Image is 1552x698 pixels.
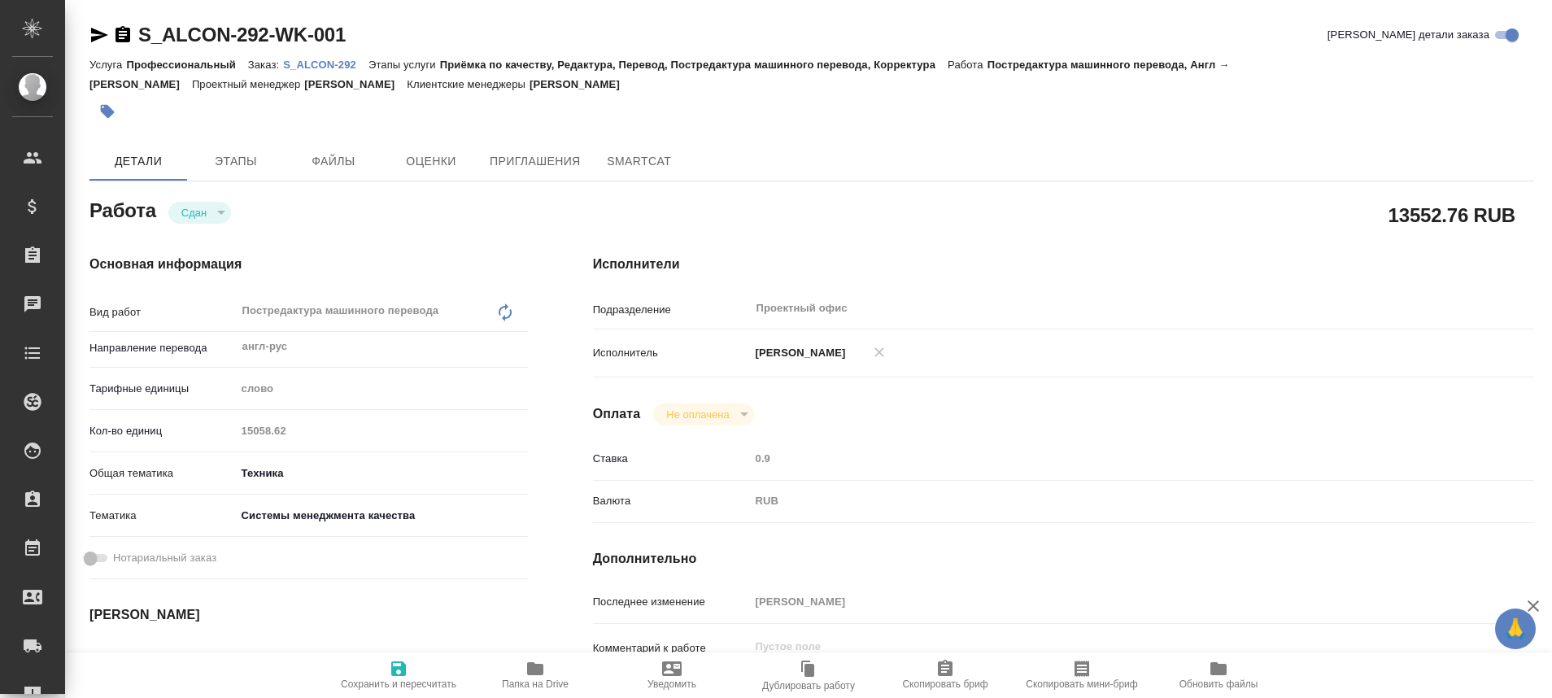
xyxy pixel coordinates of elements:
[530,78,632,90] p: [PERSON_NAME]
[1150,652,1287,698] button: Обновить файлы
[113,25,133,45] button: Скопировать ссылку
[89,340,236,356] p: Направление перевода
[392,151,470,172] span: Оценки
[368,59,440,71] p: Этапы услуги
[192,78,304,90] p: Проектный менеджер
[341,678,456,690] span: Сохранить и пересчитать
[762,680,855,691] span: Дублировать работу
[593,549,1534,569] h4: Дополнительно
[1502,612,1529,646] span: 🙏
[168,202,231,224] div: Сдан
[89,304,236,321] p: Вид работ
[330,652,467,698] button: Сохранить и пересчитать
[236,647,378,670] input: Пустое поле
[750,447,1456,470] input: Пустое поле
[948,59,987,71] p: Работа
[593,302,750,318] p: Подразделение
[1327,27,1489,43] span: [PERSON_NAME] детали заказа
[1389,201,1515,229] h2: 13552.76 RUB
[593,493,750,509] p: Валюта
[1179,678,1258,690] span: Обновить файлы
[1014,652,1150,698] button: Скопировать мини-бриф
[877,652,1014,698] button: Скопировать бриф
[248,59,283,71] p: Заказ:
[647,678,696,690] span: Уведомить
[89,94,125,129] button: Добавить тэг
[750,487,1456,515] div: RUB
[89,194,156,224] h2: Работа
[236,502,528,530] div: Системы менеджмента качества
[750,345,846,361] p: [PERSON_NAME]
[236,460,528,487] div: Техника
[89,651,236,667] p: Дата начала работ
[1495,609,1536,649] button: 🙏
[490,151,581,172] span: Приглашения
[407,78,530,90] p: Клиентские менеджеры
[902,678,987,690] span: Скопировать бриф
[138,24,346,46] a: S_ALCON-292-WK-001
[89,423,236,439] p: Кол-во единиц
[283,57,368,71] a: S_ALCON-292
[89,605,528,625] h4: [PERSON_NAME]
[593,451,750,467] p: Ставка
[740,652,877,698] button: Дублировать работу
[1026,678,1137,690] span: Скопировать мини-бриф
[502,678,569,690] span: Папка на Drive
[89,508,236,524] p: Тематика
[593,345,750,361] p: Исполнитель
[593,404,641,424] h4: Оплата
[294,151,373,172] span: Файлы
[236,375,528,403] div: слово
[99,151,177,172] span: Детали
[113,550,216,566] span: Нотариальный заказ
[283,59,368,71] p: S_ALCON-292
[126,59,247,71] p: Профессиональный
[593,255,1534,274] h4: Исполнители
[653,404,753,425] div: Сдан
[467,652,604,698] button: Папка на Drive
[750,590,1456,613] input: Пустое поле
[89,465,236,482] p: Общая тематика
[593,594,750,610] p: Последнее изменение
[197,151,275,172] span: Этапы
[89,255,528,274] h4: Основная информация
[604,652,740,698] button: Уведомить
[593,640,750,657] p: Комментарий к работе
[440,59,948,71] p: Приёмка по качеству, Редактура, Перевод, Постредактура машинного перевода, Корректура
[177,206,211,220] button: Сдан
[89,25,109,45] button: Скопировать ссылку для ЯМессенджера
[89,59,126,71] p: Услуга
[89,381,236,397] p: Тарифные единицы
[236,419,528,443] input: Пустое поле
[304,78,407,90] p: [PERSON_NAME]
[600,151,678,172] span: SmartCat
[661,408,734,421] button: Не оплачена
